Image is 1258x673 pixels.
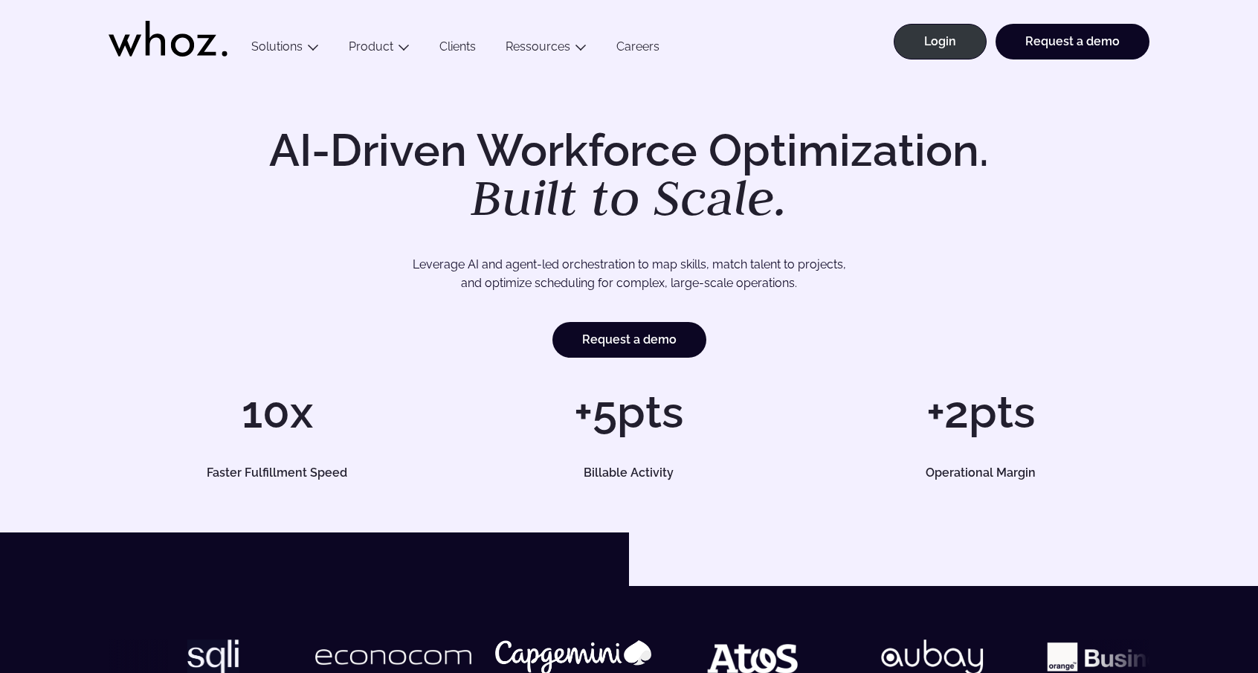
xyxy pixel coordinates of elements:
a: Clients [425,39,491,59]
h5: Operational Margin [829,467,1132,479]
p: Leverage AI and agent-led orchestration to map skills, match talent to projects, and optimize sch... [161,255,1097,293]
a: Request a demo [552,322,706,358]
h1: AI-Driven Workforce Optimization. [248,128,1010,223]
h5: Billable Activity [477,467,781,479]
h1: +5pts [460,390,797,434]
iframe: Chatbot [1160,575,1237,652]
a: Login [894,24,987,59]
em: Built to Scale. [471,164,787,230]
button: Product [334,39,425,59]
button: Solutions [236,39,334,59]
a: Request a demo [996,24,1149,59]
h5: Faster Fulfillment Speed [126,467,429,479]
h1: 10x [109,390,445,434]
button: Ressources [491,39,601,59]
a: Product [349,39,393,54]
h1: +2pts [813,390,1149,434]
a: Careers [601,39,674,59]
a: Ressources [506,39,570,54]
